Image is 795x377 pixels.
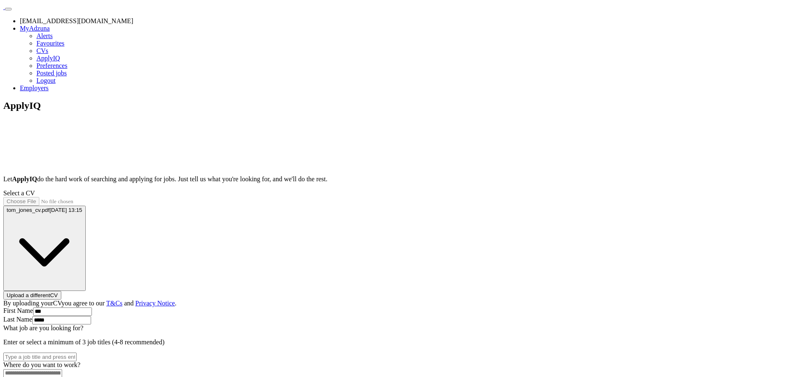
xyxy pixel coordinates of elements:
a: Favourites [36,40,65,47]
div: By uploading your CV you agree to our and . [3,300,792,307]
strong: ApplyIQ [12,175,37,182]
li: [EMAIL_ADDRESS][DOMAIN_NAME] [20,17,792,25]
a: Logout [36,77,55,84]
p: Let do the hard work of searching and applying for jobs. Just tell us what you're looking for, an... [3,175,792,183]
a: Preferences [36,62,67,69]
span: tom_jones_cv.pdf [7,207,49,213]
button: tom_jones_cv.pdf[DATE] 13:15 [3,206,86,291]
button: Toggle main navigation menu [5,8,12,10]
p: Enter or select a minimum of 3 job titles (4-8 recommended) [3,339,792,346]
label: What job are you looking for? [3,324,83,331]
a: CVs [36,47,48,54]
button: Upload a differentCV [3,291,61,300]
a: MyAdzuna [20,25,50,32]
label: Last Name [3,316,32,323]
a: Posted jobs [36,70,67,77]
label: First Name [3,307,33,314]
input: Type a job title and press enter [3,353,77,361]
label: Select a CV [3,190,35,197]
span: [DATE] 13:15 [49,207,82,213]
a: ApplyIQ [36,55,60,62]
a: T&Cs [106,300,123,307]
a: Employers [20,84,48,91]
a: Privacy Notice [135,300,175,307]
a: Alerts [36,32,53,39]
h1: ApplyIQ [3,100,792,111]
label: Where do you want to work? [3,361,80,368]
